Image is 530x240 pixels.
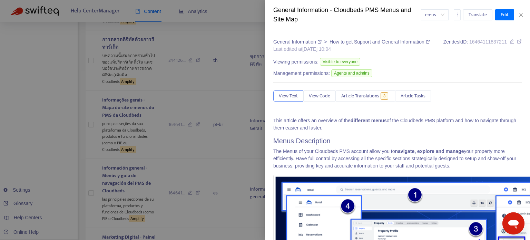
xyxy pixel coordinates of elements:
[495,9,514,20] button: Edit
[502,212,524,234] iframe: Botón para iniciar la ventana de mensajería
[273,137,522,145] h2: Menus Description
[443,38,522,53] div: Zendesk ID:
[518,12,524,18] span: close
[273,90,303,102] button: View Text
[395,90,431,102] button: Article Tasks
[469,11,487,19] span: Translate
[320,58,360,66] span: Visible to everyone
[454,9,461,20] button: more
[273,70,330,77] span: Management permissions:
[273,46,430,53] div: Last edited at [DATE] 10:04
[279,92,298,100] span: View Text
[463,9,492,20] button: Translate
[516,12,526,18] button: Close
[273,6,421,24] div: General Information - Cloudbeds PMS Menus and Site Map
[341,92,379,100] span: Article Translations
[351,118,387,123] strong: different menus
[309,92,330,100] span: View Code
[395,148,464,154] strong: navigate, explore and manage
[381,92,389,100] span: 3
[273,38,430,46] div: >
[303,90,336,102] button: View Code
[330,39,430,45] a: How to get Support and General Information
[425,10,444,20] span: en-us
[401,92,425,100] span: Article Tasks
[273,39,323,45] a: General Information
[273,58,318,66] span: Viewing permissions:
[273,117,522,132] p: This article offers an overview of the of the Cloudbeds PMS platform and how to navigate through ...
[273,148,522,170] p: The Menus of your Cloudbeds PMS account allow you to your property more efficiently. Have full co...
[501,11,509,19] span: Edit
[336,90,395,102] button: Article Translations3
[455,12,460,17] span: more
[331,69,372,77] span: Agents and admins
[469,39,507,45] span: 16464111837211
